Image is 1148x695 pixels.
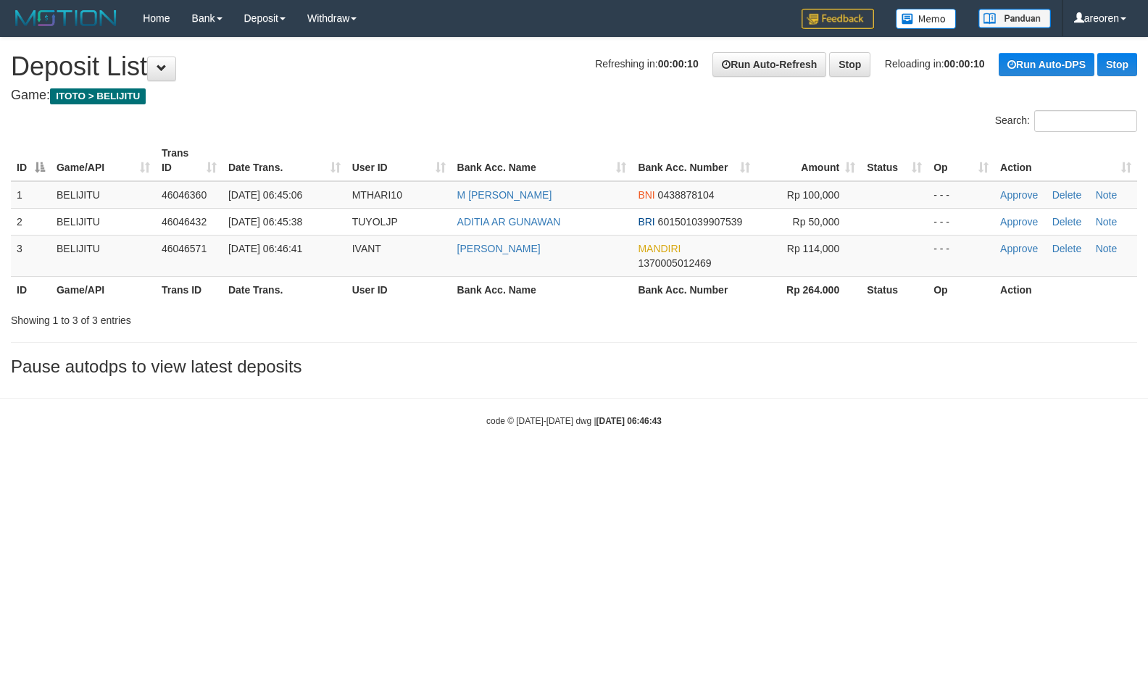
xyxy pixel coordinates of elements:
[712,52,826,77] a: Run Auto-Refresh
[1096,189,1118,201] a: Note
[802,9,874,29] img: Feedback.jpg
[51,235,156,276] td: BELIJITU
[11,357,1137,376] h3: Pause autodps to view latest deposits
[787,243,839,254] span: Rp 114,000
[51,181,156,209] td: BELIJITU
[638,189,654,201] span: BNI
[486,416,662,426] small: code © [DATE]-[DATE] dwg |
[452,276,633,303] th: Bank Acc. Name
[632,276,756,303] th: Bank Acc. Number
[861,276,928,303] th: Status
[1000,189,1038,201] a: Approve
[638,257,711,269] span: Copy 1370005012469 to clipboard
[162,189,207,201] span: 46046360
[11,181,51,209] td: 1
[928,276,994,303] th: Op
[787,189,839,201] span: Rp 100,000
[228,189,302,201] span: [DATE] 06:45:06
[928,181,994,209] td: - - -
[658,189,715,201] span: Copy 0438878104 to clipboard
[756,140,861,181] th: Amount: activate to sort column ascending
[11,88,1137,103] h4: Game:
[11,208,51,235] td: 2
[452,140,633,181] th: Bank Acc. Name: activate to sort column ascending
[51,276,156,303] th: Game/API
[352,189,402,201] span: MTHARI10
[51,140,156,181] th: Game/API: activate to sort column ascending
[1034,110,1137,132] input: Search:
[638,243,681,254] span: MANDIRI
[11,235,51,276] td: 3
[11,140,51,181] th: ID: activate to sort column descending
[994,276,1137,303] th: Action
[352,243,381,254] span: IVANT
[756,276,861,303] th: Rp 264.000
[222,140,346,181] th: Date Trans.: activate to sort column ascending
[928,140,994,181] th: Op: activate to sort column ascending
[658,216,743,228] span: Copy 601501039907539 to clipboard
[1097,53,1137,76] a: Stop
[994,140,1137,181] th: Action: activate to sort column ascending
[156,276,222,303] th: Trans ID
[1052,216,1081,228] a: Delete
[928,208,994,235] td: - - -
[222,276,346,303] th: Date Trans.
[928,235,994,276] td: - - -
[885,58,985,70] span: Reloading in:
[162,243,207,254] span: 46046571
[457,243,541,254] a: [PERSON_NAME]
[595,58,698,70] span: Refreshing in:
[829,52,870,77] a: Stop
[1000,216,1038,228] a: Approve
[352,216,398,228] span: TUYOLJP
[999,53,1094,76] a: Run Auto-DPS
[1096,243,1118,254] a: Note
[1052,243,1081,254] a: Delete
[50,88,146,104] span: ITOTO > BELIJITU
[861,140,928,181] th: Status: activate to sort column ascending
[51,208,156,235] td: BELIJITU
[11,276,51,303] th: ID
[457,216,561,228] a: ADITIA AR GUNAWAN
[156,140,222,181] th: Trans ID: activate to sort column ascending
[632,140,756,181] th: Bank Acc. Number: activate to sort column ascending
[228,243,302,254] span: [DATE] 06:46:41
[1000,243,1038,254] a: Approve
[944,58,985,70] strong: 00:00:10
[1052,189,1081,201] a: Delete
[11,52,1137,81] h1: Deposit List
[11,7,121,29] img: MOTION_logo.png
[228,216,302,228] span: [DATE] 06:45:38
[596,416,662,426] strong: [DATE] 06:46:43
[793,216,840,228] span: Rp 50,000
[978,9,1051,28] img: panduan.png
[11,307,467,328] div: Showing 1 to 3 of 3 entries
[896,9,957,29] img: Button%20Memo.svg
[658,58,699,70] strong: 00:00:10
[457,189,552,201] a: M [PERSON_NAME]
[995,110,1137,132] label: Search:
[346,276,452,303] th: User ID
[346,140,452,181] th: User ID: activate to sort column ascending
[162,216,207,228] span: 46046432
[1096,216,1118,228] a: Note
[638,216,654,228] span: BRI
